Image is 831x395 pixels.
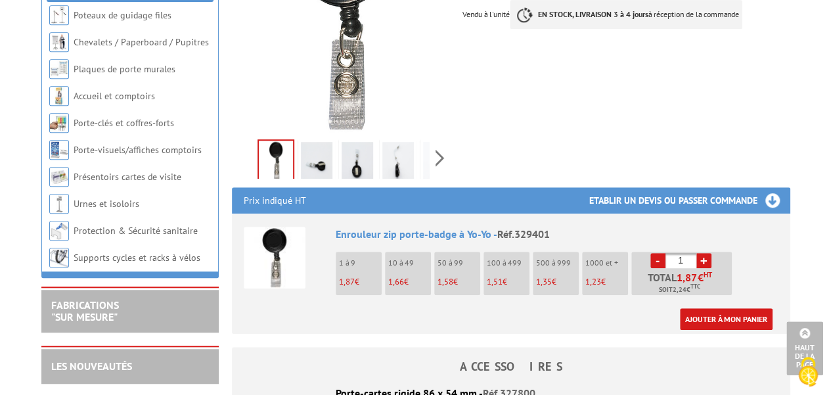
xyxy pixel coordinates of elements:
[704,270,712,279] sup: HT
[388,258,431,267] p: 10 à 49
[589,187,790,214] h3: Etablir un devis ou passer commande
[49,167,69,187] img: Présentoirs cartes de visite
[423,142,455,183] img: 329401_4.jpg
[698,272,704,283] span: €
[49,221,69,241] img: Protection & Sécurité sanitaire
[388,276,404,287] span: 1,66
[259,141,293,181] img: badges_329401.jpg
[244,227,305,289] img: Enrouleur zip porte-badge à Yo-Yo
[49,248,69,267] img: Supports cycles et racks à vélos
[388,277,431,287] p: €
[792,356,824,388] img: Cookies (fenêtre modale)
[301,142,332,183] img: 329401_1.jpg
[232,360,790,373] h4: ACCESSOIRES
[342,142,373,183] img: 329401_2.jpg
[536,258,579,267] p: 500 à 999
[536,276,552,287] span: 1,35
[336,227,778,242] div: Enrouleur zip porte-badge à Yo-Yo -
[74,36,209,48] a: Chevalets / Paperboard / Pupitres
[74,144,202,156] a: Porte-visuels/affiches comptoirs
[585,277,628,287] p: €
[74,198,139,210] a: Urnes et isoloirs
[74,225,198,237] a: Protection & Sécurité sanitaire
[497,227,550,241] span: Réf.329401
[49,113,69,133] img: Porte-clés et coffres-forts
[487,258,529,267] p: 100 à 499
[74,90,155,102] a: Accueil et comptoirs
[786,321,823,375] a: Haut de la page
[49,140,69,160] img: Porte-visuels/affiches comptoirs
[438,277,480,287] p: €
[74,117,174,129] a: Porte-clés et coffres-forts
[677,272,698,283] span: 1,87
[635,272,732,295] p: Total
[74,171,181,183] a: Présentoirs cartes de visite
[244,187,306,214] p: Prix indiqué HT
[382,142,414,183] img: 329401_3.jpg
[487,277,529,287] p: €
[49,5,69,25] img: Poteaux de guidage files
[74,252,200,264] a: Supports cycles et racks à vélos
[49,32,69,52] img: Chevalets / Paperboard / Pupitres
[339,258,382,267] p: 1 à 9
[49,86,69,106] img: Accueil et comptoirs
[659,285,700,295] span: Soit €
[487,276,503,287] span: 1,51
[585,258,628,267] p: 1000 et +
[51,298,119,323] a: FABRICATIONS"Sur Mesure"
[434,147,446,169] span: Next
[585,276,601,287] span: 1,23
[696,253,711,268] a: +
[49,59,69,79] img: Plaques de porte murales
[680,308,773,330] a: Ajouter à mon panier
[74,9,171,21] a: Poteaux de guidage files
[74,63,175,75] a: Plaques de porte murales
[785,350,831,395] button: Cookies (fenêtre modale)
[49,194,69,214] img: Urnes et isoloirs
[650,253,665,268] a: -
[438,276,453,287] span: 1,58
[673,285,686,295] span: 2,24
[339,276,355,287] span: 1,87
[339,277,382,287] p: €
[690,283,700,290] sup: TTC
[538,9,648,19] strong: EN STOCK, LIVRAISON 3 à 4 jours
[536,277,579,287] p: €
[438,258,480,267] p: 50 à 99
